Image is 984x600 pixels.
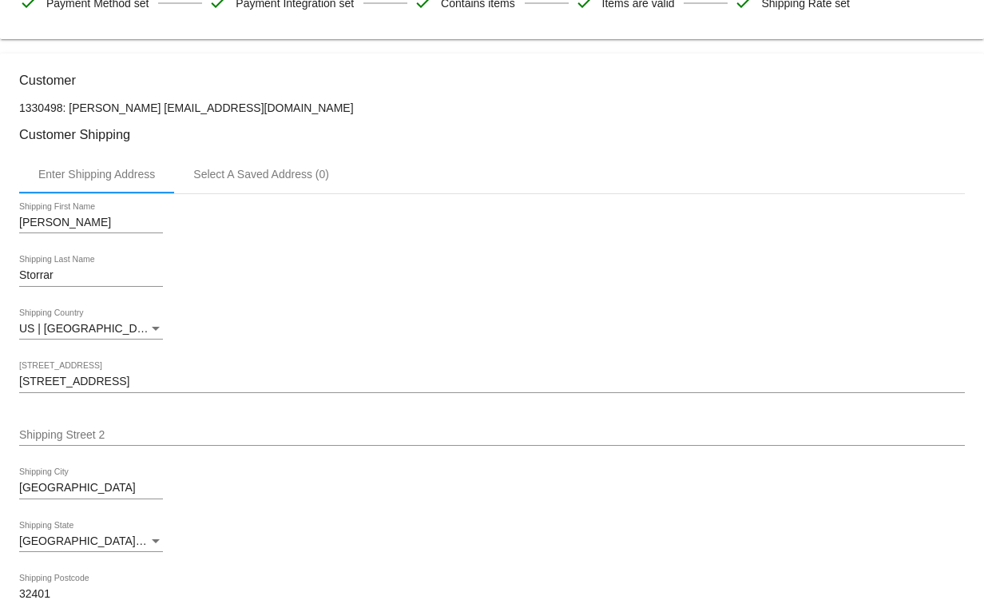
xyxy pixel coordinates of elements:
[19,534,207,547] span: [GEOGRAPHIC_DATA] | [US_STATE]
[19,535,163,548] mat-select: Shipping State
[38,168,155,181] div: Enter Shipping Address
[19,322,161,335] span: US | [GEOGRAPHIC_DATA]
[19,482,163,495] input: Shipping City
[19,217,163,229] input: Shipping First Name
[19,73,965,88] h3: Customer
[19,429,965,442] input: Shipping Street 2
[19,101,965,114] p: 1330498: [PERSON_NAME] [EMAIL_ADDRESS][DOMAIN_NAME]
[19,375,965,388] input: Shipping Street 1
[19,127,965,142] h3: Customer Shipping
[193,168,329,181] div: Select A Saved Address (0)
[19,269,163,282] input: Shipping Last Name
[19,323,163,336] mat-select: Shipping Country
